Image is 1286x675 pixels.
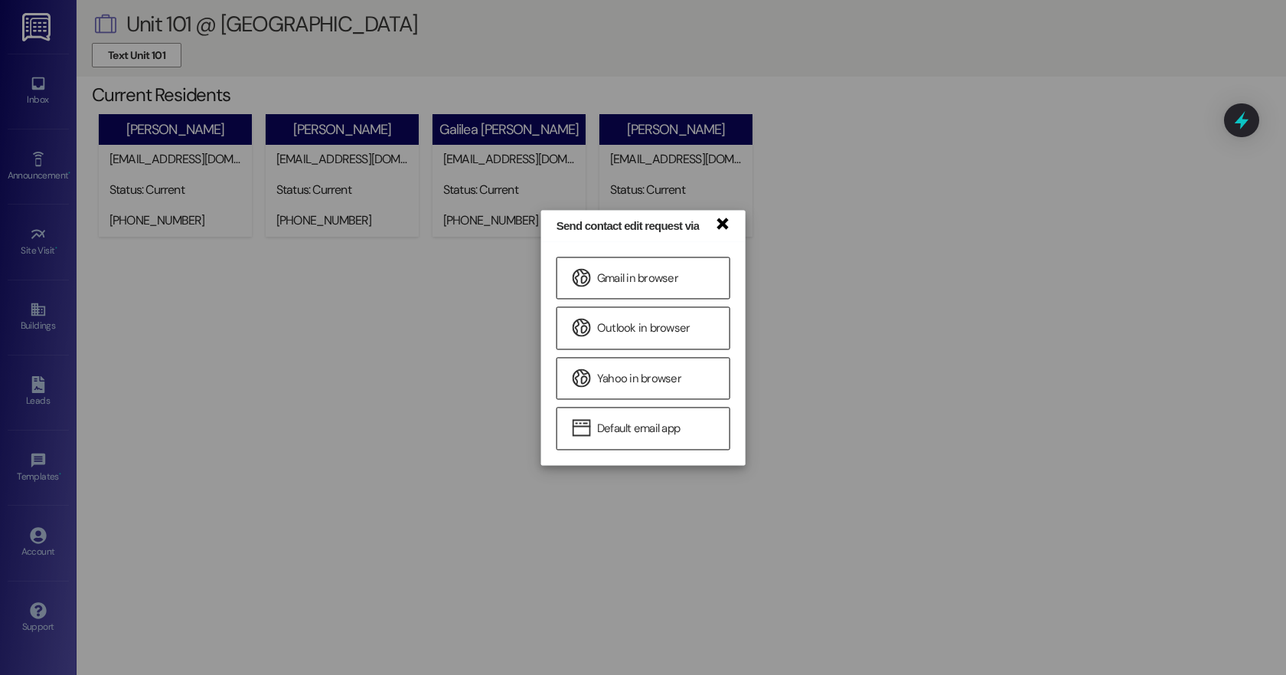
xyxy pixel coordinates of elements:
a: Yahoo in browser [557,357,730,399]
span: Yahoo in browser [597,371,681,387]
a: × [714,215,729,231]
a: Default email app [557,408,730,450]
a: Gmail in browser [557,257,730,299]
a: Outlook in browser [557,307,730,349]
span: Gmail in browser [597,270,678,287]
span: Default email app [597,421,680,437]
span: Outlook in browser [597,321,690,337]
div: Send contact edit request via [557,218,700,234]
